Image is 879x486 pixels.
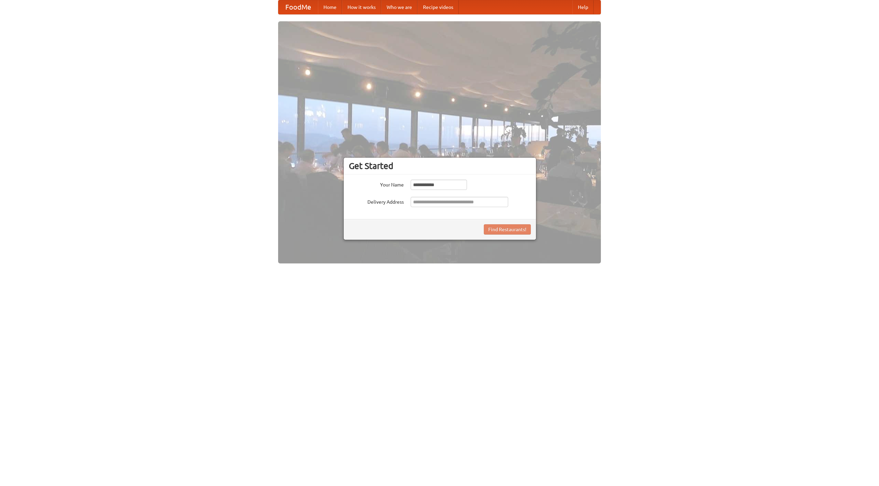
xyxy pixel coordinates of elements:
a: How it works [342,0,381,14]
button: Find Restaurants! [484,224,531,235]
h3: Get Started [349,161,531,171]
a: Help [572,0,594,14]
a: Home [318,0,342,14]
a: FoodMe [278,0,318,14]
a: Who we are [381,0,418,14]
label: Delivery Address [349,197,404,205]
label: Your Name [349,180,404,188]
a: Recipe videos [418,0,459,14]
